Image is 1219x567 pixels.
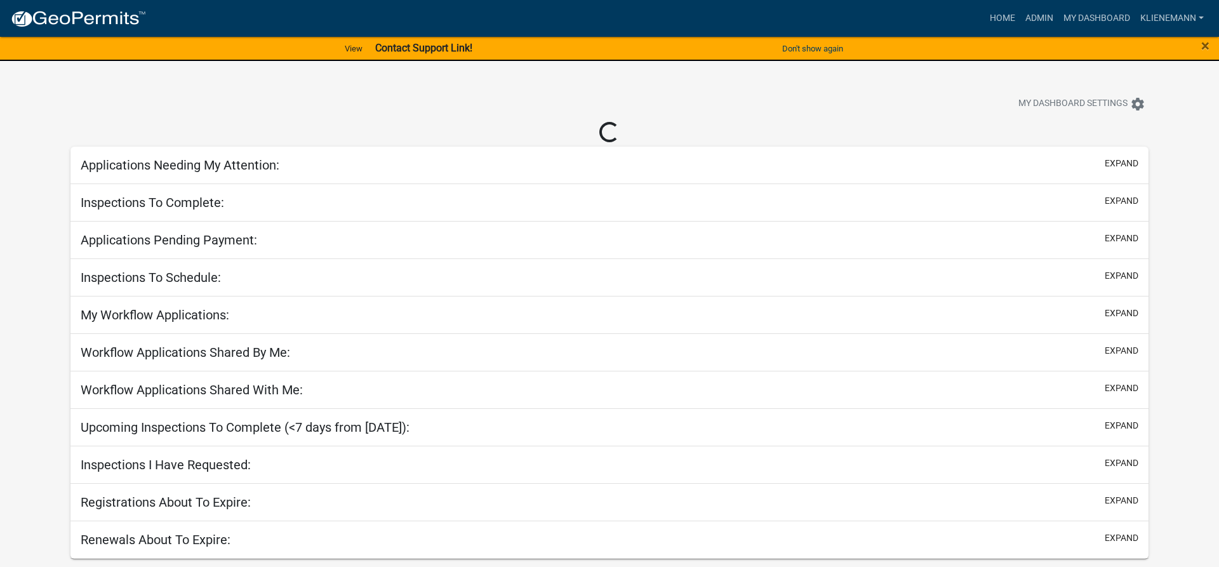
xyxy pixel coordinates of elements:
[1105,344,1138,357] button: expand
[985,6,1020,30] a: Home
[1105,531,1138,545] button: expand
[1105,457,1138,470] button: expand
[81,420,410,435] h5: Upcoming Inspections To Complete (<7 days from [DATE]):
[777,38,848,59] button: Don't show again
[1130,97,1145,112] i: settings
[1105,157,1138,170] button: expand
[81,532,230,547] h5: Renewals About To Expire:
[81,345,290,360] h5: Workflow Applications Shared By Me:
[81,307,229,323] h5: My Workflow Applications:
[81,270,221,285] h5: Inspections To Schedule:
[1008,91,1156,116] button: My Dashboard Settingssettings
[1105,307,1138,320] button: expand
[81,382,303,397] h5: Workflow Applications Shared With Me:
[1201,37,1209,55] span: ×
[81,195,224,210] h5: Inspections To Complete:
[1105,419,1138,432] button: expand
[1105,194,1138,208] button: expand
[1018,97,1128,112] span: My Dashboard Settings
[81,157,279,173] h5: Applications Needing My Attention:
[340,38,368,59] a: View
[1105,494,1138,507] button: expand
[1105,269,1138,283] button: expand
[375,42,472,54] strong: Contact Support Link!
[1135,6,1209,30] a: klienemann
[1058,6,1135,30] a: My Dashboard
[81,495,251,510] h5: Registrations About To Expire:
[1105,232,1138,245] button: expand
[1201,38,1209,53] button: Close
[81,457,251,472] h5: Inspections I Have Requested:
[1105,382,1138,395] button: expand
[81,232,257,248] h5: Applications Pending Payment:
[1020,6,1058,30] a: Admin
